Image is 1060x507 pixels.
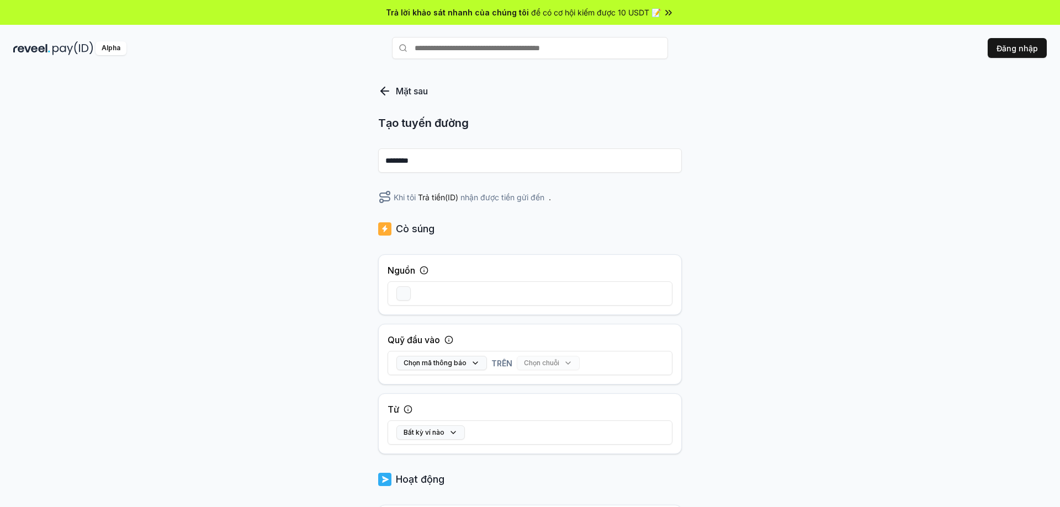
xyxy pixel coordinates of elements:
font: Khi tôi [394,193,416,202]
font: Alpha [102,44,120,52]
font: Trả lời khảo sát nhanh của chúng tôi [386,8,529,17]
img: biểu trưng [378,472,391,487]
font: Cò súng [396,223,434,234]
font: Tạo tuyến đường [378,116,469,130]
font: gửi đến [517,193,544,202]
img: biểu trưng [378,221,391,237]
font: Từ [388,404,399,415]
font: Mặt sau [396,86,428,97]
img: mã số thanh toán [52,41,93,55]
font: Chọn mã thông báo [404,359,467,367]
font: nhận được [460,193,499,202]
button: Chọn mã thông báo [396,356,487,370]
button: Đăng nhập [988,38,1047,58]
font: . [549,193,551,202]
font: Quỹ đầu vào [388,334,440,345]
button: Bất kỳ ví nào [396,425,465,440]
font: TRÊN [491,359,512,368]
font: để có cơ hội kiếm được 10 USDT 📝 [531,8,661,17]
font: Trả tiền(ID) [418,193,458,202]
font: tiền [501,193,515,202]
font: Hoạt động [396,473,444,485]
font: Nguồn [388,265,415,276]
font: Bất kỳ ví nào [404,428,444,436]
font: Đăng nhập [997,44,1038,53]
img: tiết lộ_tối [13,41,50,55]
